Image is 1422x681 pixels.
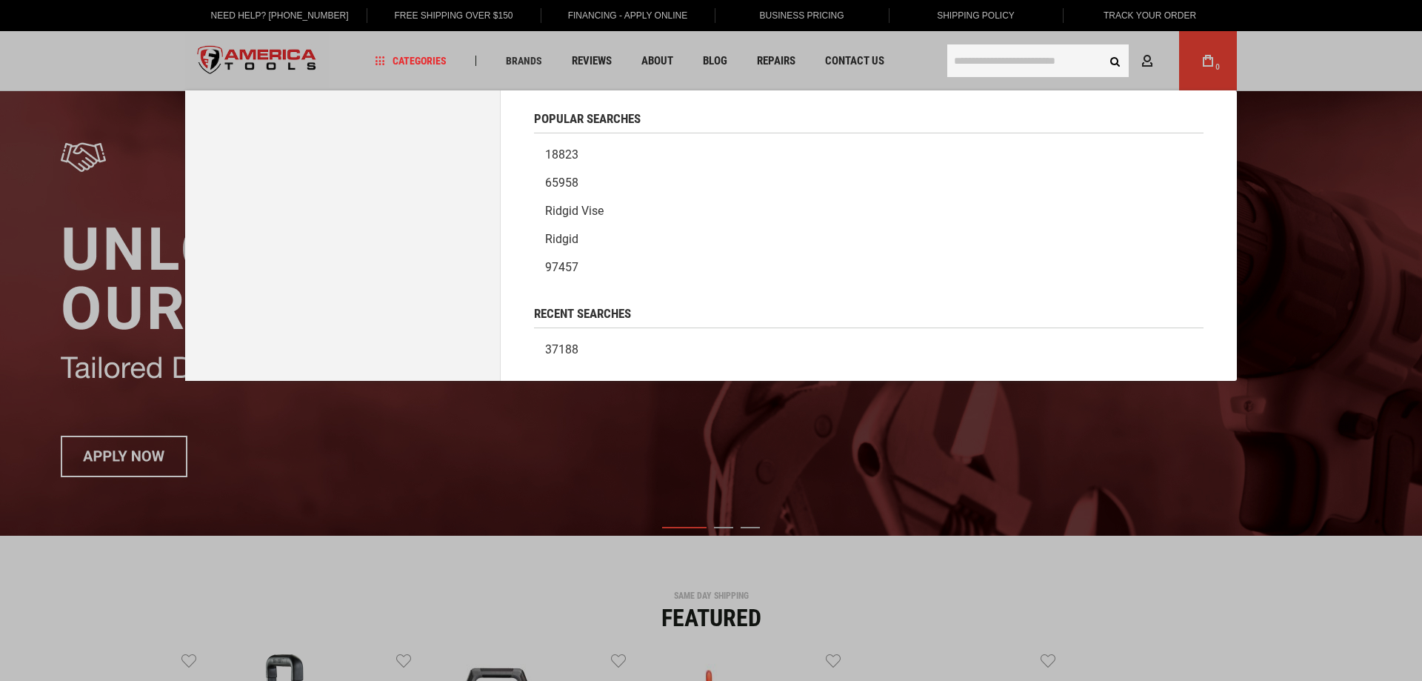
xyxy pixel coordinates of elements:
a: 37188 [534,336,1204,364]
a: Ridgid vise [534,197,1204,225]
span: Brands [506,56,542,66]
a: Ridgid [534,225,1204,253]
span: Popular Searches [534,113,641,125]
a: 97457 [534,253,1204,282]
span: Recent Searches [534,308,631,320]
span: Categories [375,56,447,66]
button: Search [1101,47,1129,75]
a: 18823 [534,141,1204,169]
a: Categories [369,51,453,71]
a: 65958 [534,169,1204,197]
a: Brands [499,51,549,71]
